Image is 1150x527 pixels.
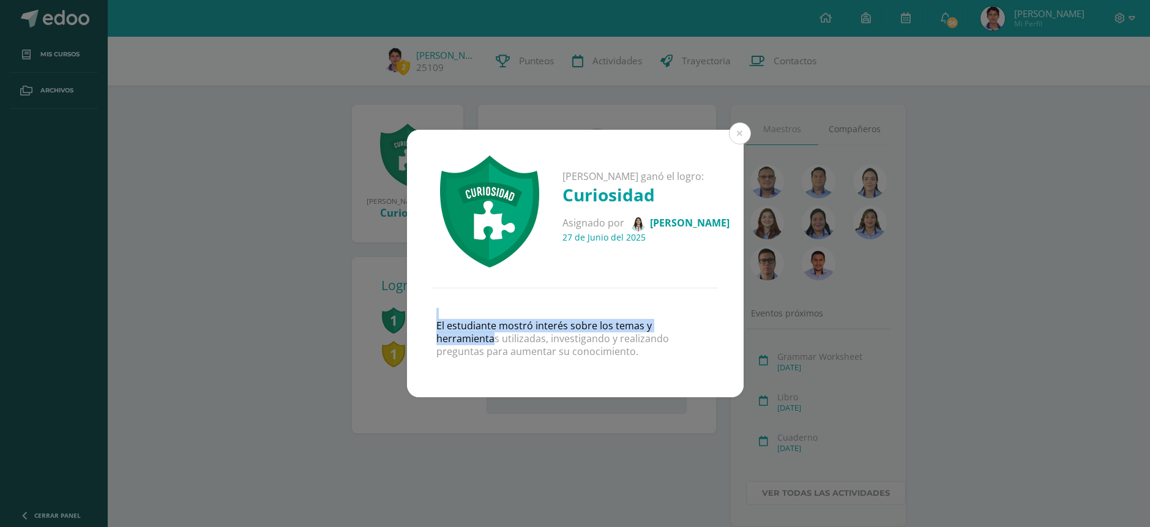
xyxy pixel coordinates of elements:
[436,320,714,357] p: El estudiante mostró interés sobre los temas y herramientas utilizadas, investigando y realizando...
[562,183,730,206] h1: Curiosidad
[650,215,730,229] span: [PERSON_NAME]
[562,216,730,231] p: Asignado por
[729,122,751,144] button: Close (Esc)
[630,216,646,231] img: 69b84eb7bfa4c9a940314f27d331d69b.png
[562,231,730,243] h4: 27 de Junio del 2025
[562,170,730,183] p: [PERSON_NAME] ganó el logro:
